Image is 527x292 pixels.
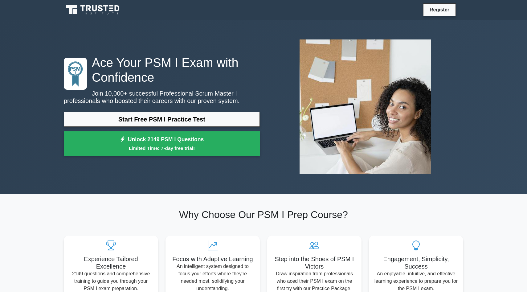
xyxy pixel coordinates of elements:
h5: Focus with Adaptive Learning [170,255,255,263]
a: Start Free PSM I Practice Test [64,112,260,127]
a: Unlock 2149 PSM I QuestionsLimited Time: 7-day free trial! [64,131,260,156]
h5: Engagement, Simplicity, Success [374,255,458,270]
a: Register [426,6,453,14]
h1: Ace Your PSM I Exam with Confidence [64,55,260,85]
p: Join 10,000+ successful Professional Scrum Master I professionals who boosted their careers with ... [64,90,260,105]
h5: Experience Tailored Excellence [69,255,153,270]
h2: Why Choose Our PSM I Prep Course? [64,209,463,220]
small: Limited Time: 7-day free trial! [71,145,252,152]
h5: Step into the Shoes of PSM I Victors [272,255,357,270]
